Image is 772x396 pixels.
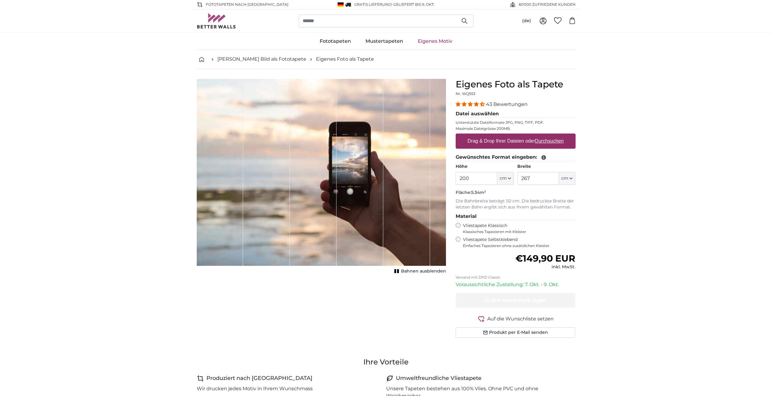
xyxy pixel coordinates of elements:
[197,79,446,276] div: 1 of 1
[465,135,566,147] label: Drag & Drop Ihrer Dateien oder
[463,223,570,234] label: Vliestapete Klassisch
[515,253,575,264] span: €149,90 EUR
[456,110,576,118] legend: Datei auswählen
[456,275,576,280] p: Versand mit DPD Classic
[559,172,575,185] button: cm
[497,172,514,185] button: cm
[456,315,576,323] button: Auf die Wunschliste setzen
[217,56,306,63] a: [PERSON_NAME] Bild als Fototapete
[519,2,576,7] span: 60'000 ZUFRIEDENE KUNDEN
[358,33,410,49] a: Mustertapeten
[517,164,575,170] label: Breite
[456,120,576,125] p: Unterstützte Dateiformate JPG, PNG, TIFF, PDF.
[393,2,435,7] span: Geliefert bis 9. Okt.
[396,374,481,383] h4: Umweltfreundliche Vliestapete
[487,315,554,323] span: Auf die Wunschliste setzen
[410,33,460,49] a: Eigenes Motiv
[463,243,576,248] span: Einfaches Tapezieren ohne zusätzlichen Kleister
[206,374,312,383] h4: Produziert nach [GEOGRAPHIC_DATA]
[456,281,576,288] p: Voraussichtliche Zustellung: 7. Okt. - 9. Okt.
[456,327,576,338] button: Produkt per E-Mail senden
[456,293,576,308] button: In den Warenkorb legen
[456,79,576,90] h1: Eigenes Foto als Tapete
[486,101,528,107] span: 43 Bewertungen
[316,56,374,63] a: Eigenes Foto als Tapete
[354,2,392,7] span: GRATIS Lieferung!
[456,154,576,161] legend: Gewünschtes Format eingeben:
[535,138,563,144] u: Durchsuchen
[463,229,570,234] span: Klassisches Tapezieren mit Kleister
[485,297,546,303] span: In den Warenkorb legen
[401,268,446,274] span: Bahnen ausblenden
[463,237,576,248] label: Vliestapete Selbstklebend
[456,126,576,131] p: Maximale Dateigrösse 200MB.
[197,49,576,69] nav: breadcrumbs
[471,190,486,195] span: 5.34m²
[456,190,576,196] p: Fläche:
[561,175,568,181] span: cm
[338,2,344,7] img: Deutschland
[456,101,486,107] span: 4.40 stars
[500,175,507,181] span: cm
[197,13,236,29] img: Betterwalls
[312,33,358,49] a: Fototapeten
[456,164,514,170] label: Höhe
[197,385,313,392] p: Wir drucken jedes Motiv in Ihrem Wunschmass
[392,2,435,7] span: -
[456,213,576,220] legend: Material
[515,264,575,270] div: inkl. MwSt.
[206,2,288,7] span: Fototapeten nach [GEOGRAPHIC_DATA]
[456,198,576,210] p: Die Bahnbreite beträgt 50 cm. Die bedruckte Breite der letzten Bahn ergibt sich aus Ihrem gewählt...
[517,15,536,26] button: (de)
[393,267,446,276] button: Bahnen ausblenden
[197,357,576,367] h3: Ihre Vorteile
[456,91,475,96] span: Nr. WQ553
